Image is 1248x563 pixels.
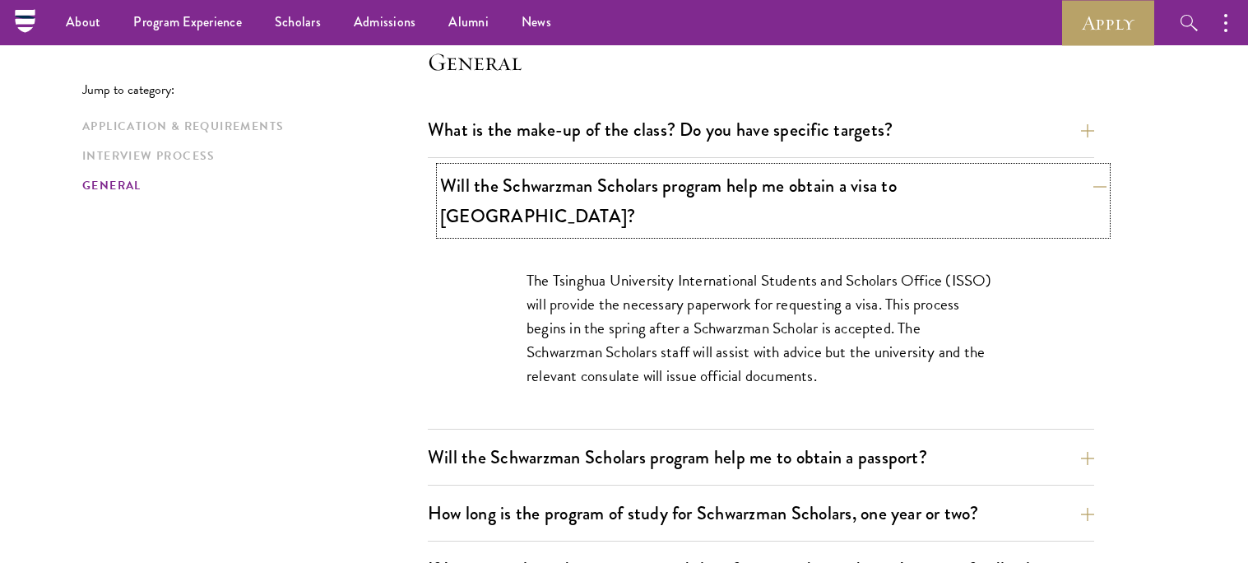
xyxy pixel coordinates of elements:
[428,45,1094,78] h4: General
[428,495,1094,532] button: How long is the program of study for Schwarzman Scholars, one year or two?
[82,118,418,135] a: Application & Requirements
[82,147,418,165] a: Interview Process
[82,82,428,97] p: Jump to category:
[82,177,418,194] a: General
[440,167,1106,235] button: Will the Schwarzman Scholars program help me obtain a visa to [GEOGRAPHIC_DATA]?
[428,111,1094,148] button: What is the make-up of the class? Do you have specific targets?
[527,268,995,388] p: The Tsinghua University International Students and Scholars Office (ISSO) will provide the necess...
[428,439,1094,476] button: Will the Schwarzman Scholars program help me to obtain a passport?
